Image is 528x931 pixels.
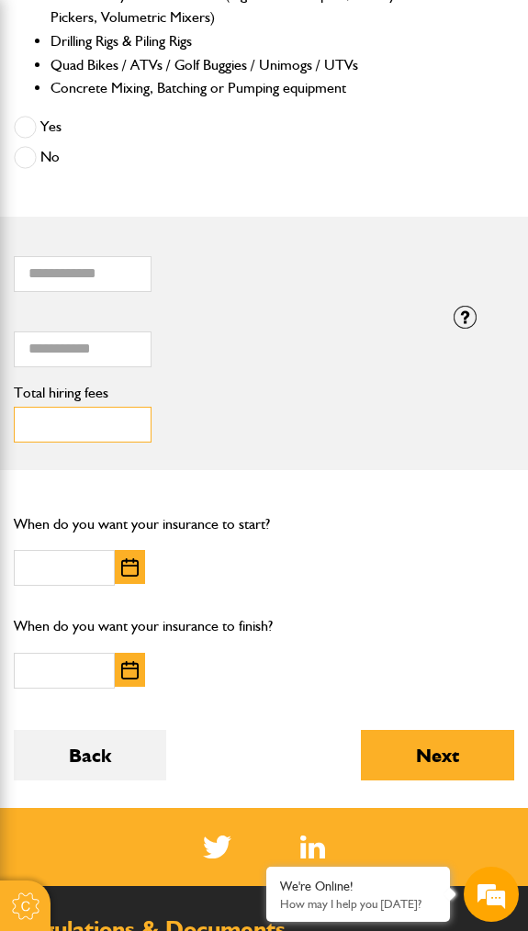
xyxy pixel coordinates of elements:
[14,512,426,536] p: When do you want your insurance to start?
[24,332,335,550] textarea: Type your message and hit 'Enter'
[361,730,514,780] button: Next
[24,224,335,264] input: Enter your email address
[300,836,325,858] a: LinkedIn
[14,614,426,638] p: When do you want your insurance to finish?
[14,386,426,400] label: Total hiring fees
[24,170,335,210] input: Enter your last name
[31,102,77,128] img: d_20077148190_company_1631870298795_20077148190
[51,53,426,77] li: Quad Bikes / ATVs / Golf Buggies / Unimogs / UTVs
[51,76,426,100] li: Concrete Mixing, Batching or Pumping equipment
[203,836,231,858] img: Twitter
[14,116,62,139] label: Yes
[14,730,166,780] button: Back
[51,29,426,53] li: Drilling Rigs & Piling Rigs
[250,566,333,590] em: Start Chat
[121,661,139,679] img: Choose date
[280,879,436,894] div: We're Online!
[14,146,60,169] label: No
[121,558,139,577] img: Choose date
[24,278,335,319] input: Enter your phone number
[301,9,345,53] div: Minimize live chat window
[280,897,436,911] p: How may I help you today?
[95,103,309,127] div: Chat with us now
[300,836,325,858] img: Linked In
